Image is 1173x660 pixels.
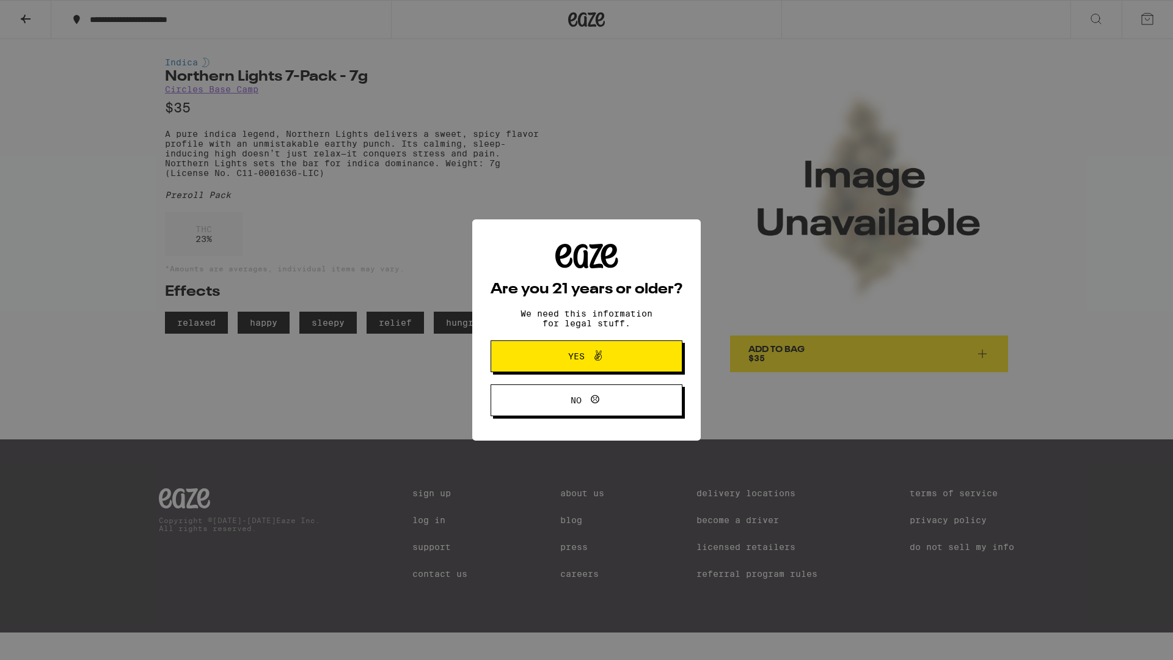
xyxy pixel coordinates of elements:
button: Yes [491,340,682,372]
span: No [571,396,582,405]
button: No [491,384,682,416]
h2: Are you 21 years or older? [491,282,682,297]
span: Yes [568,352,585,361]
p: We need this information for legal stuff. [510,309,663,328]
